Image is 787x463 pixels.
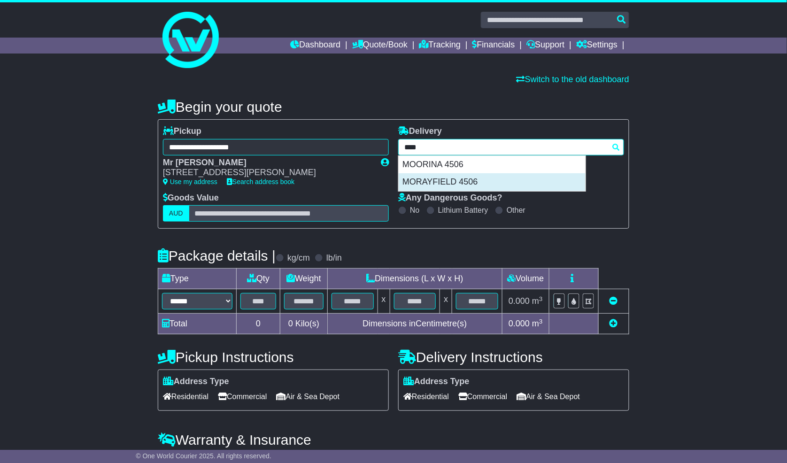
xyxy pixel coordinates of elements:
[158,349,389,365] h4: Pickup Instructions
[399,173,586,191] div: MORAYFIELD 4506
[419,38,461,54] a: Tracking
[610,319,618,328] a: Add new item
[227,178,294,185] a: Search address book
[237,269,280,289] td: Qty
[410,206,419,215] label: No
[163,126,201,137] label: Pickup
[472,38,515,54] a: Financials
[327,314,502,334] td: Dimensions in Centimetre(s)
[509,296,530,306] span: 0.000
[280,314,328,334] td: Kilo(s)
[398,193,502,203] label: Any Dangerous Goods?
[458,389,507,404] span: Commercial
[158,432,629,448] h4: Warranty & Insurance
[532,319,543,328] span: m
[163,377,229,387] label: Address Type
[576,38,617,54] a: Settings
[539,318,543,325] sup: 3
[539,295,543,302] sup: 3
[398,139,624,155] typeahead: Please provide city
[158,99,629,115] h4: Begin your quote
[509,319,530,328] span: 0.000
[440,289,452,314] td: x
[398,349,629,365] h4: Delivery Instructions
[158,269,237,289] td: Type
[158,248,276,263] h4: Package details |
[502,269,549,289] td: Volume
[532,296,543,306] span: m
[352,38,408,54] a: Quote/Book
[326,253,342,263] label: lb/in
[136,452,271,460] span: © One World Courier 2025. All rights reserved.
[163,205,189,222] label: AUD
[517,75,629,84] a: Switch to the old dashboard
[287,253,310,263] label: kg/cm
[277,389,340,404] span: Air & Sea Depot
[403,377,470,387] label: Address Type
[290,38,340,54] a: Dashboard
[403,389,449,404] span: Residential
[610,296,618,306] a: Remove this item
[398,126,442,137] label: Delivery
[218,389,267,404] span: Commercial
[163,168,371,178] div: [STREET_ADDRESS][PERSON_NAME]
[163,389,208,404] span: Residential
[327,269,502,289] td: Dimensions (L x W x H)
[438,206,488,215] label: Lithium Battery
[163,158,371,168] div: Mr [PERSON_NAME]
[399,156,586,174] div: MOORINA 4506
[158,314,237,334] td: Total
[527,38,565,54] a: Support
[280,269,328,289] td: Weight
[507,206,525,215] label: Other
[163,193,219,203] label: Goods Value
[237,314,280,334] td: 0
[288,319,293,328] span: 0
[517,389,580,404] span: Air & Sea Depot
[163,178,217,185] a: Use my address
[378,289,390,314] td: x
